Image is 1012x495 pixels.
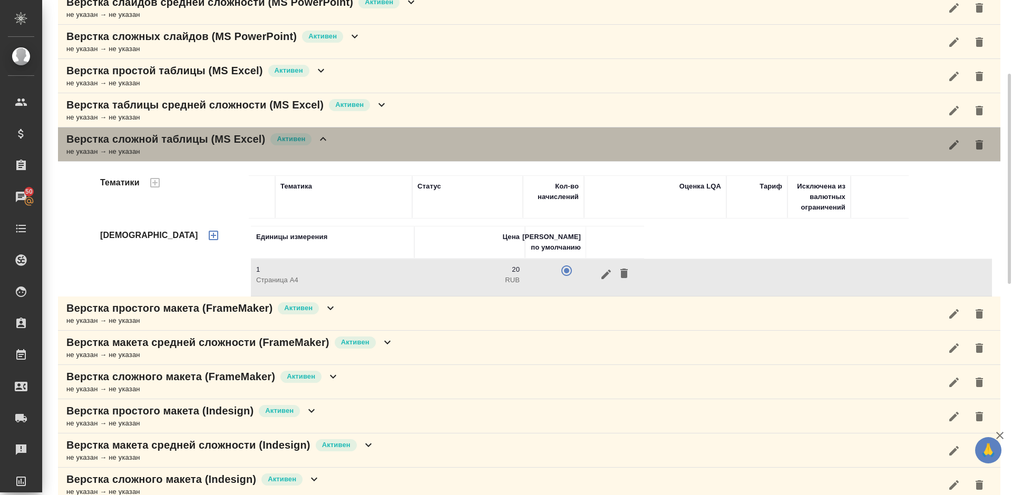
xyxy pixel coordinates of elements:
[941,301,967,326] button: Редактировать услугу
[66,132,265,146] p: Верстка сложной таблицы (MS Excel)
[967,404,992,429] button: Удалить услугу
[522,232,581,253] div: [PERSON_NAME] по умолчанию
[66,301,273,315] p: Верстка простого макета (FrameMaker)
[793,181,845,213] div: Исключена из валютных ограничений
[287,371,315,382] p: Активен
[420,275,520,285] p: RUB
[941,404,967,429] button: Редактировать услугу
[66,315,337,326] div: не указан → не указан
[615,264,633,284] button: Удалить
[66,63,263,78] p: Верстка простой таблицы (MS Excel)
[66,44,361,54] div: не указан → не указан
[967,132,992,157] button: Удалить услугу
[58,296,1000,331] div: Верстка простого макета (FrameMaker)Активенне указан → не указан
[322,440,351,450] p: Активен
[100,176,140,189] h4: Тематики
[335,100,364,110] p: Активен
[66,335,329,350] p: Верстка макета средней сложности (FrameMaker)
[58,433,1000,468] div: Верстка макета средней сложности (Indesign)Активенне указан → не указан
[66,452,375,463] div: не указан → не указан
[967,370,992,395] button: Удалить услугу
[66,29,297,44] p: Верстка сложных слайдов (MS PowerPoint)
[284,303,313,313] p: Активен
[58,127,1000,162] div: Верстка сложной таблицы (MS Excel)Активенне указан → не указан
[265,405,294,416] p: Активен
[100,229,198,242] h4: [DEMOGRAPHIC_DATA]
[66,112,388,123] div: не указан → не указан
[66,403,254,418] p: Верстка простого макета (Indesign)
[58,365,1000,399] div: Верстка сложного макета (FrameMaker)Активенне указан → не указан
[941,132,967,157] button: Редактировать услугу
[941,98,967,123] button: Редактировать услугу
[967,98,992,123] button: Удалить услугу
[268,474,296,484] p: Активен
[66,350,394,360] div: не указан → не указан
[760,181,782,192] div: Тариф
[58,93,1000,127] div: Верстка таблицы средней сложности (MS Excel)Активенне указан → не указан
[341,337,369,348] p: Активен
[66,146,329,157] div: не указан → не указан
[941,370,967,395] button: Редактировать услугу
[66,97,324,112] p: Верстка таблицы средней сложности (MS Excel)
[66,369,275,384] p: Верстка сложного макета (FrameMaker)
[979,439,997,461] span: 🙏
[275,65,303,76] p: Активен
[66,472,256,487] p: Верстка сложного макета (Indesign)
[967,301,992,326] button: Удалить услугу
[256,264,409,275] p: 1
[66,78,327,88] div: не указан → не указан
[3,184,40,210] a: 50
[256,232,327,242] div: Единицы измерения
[66,384,339,394] div: не указан → не указан
[58,59,1000,93] div: Верстка простой таблицы (MS Excel)Активенне указан → не указан
[19,186,39,197] span: 50
[420,264,520,275] p: 20
[280,181,312,192] div: Тематика
[975,437,1001,463] button: 🙏
[66,438,310,452] p: Верстка макета средней сложности (Indesign)
[66,418,318,429] div: не указан → не указан
[528,181,579,202] div: Кол-во начислений
[967,335,992,361] button: Удалить услугу
[967,64,992,89] button: Удалить услугу
[941,438,967,463] button: Редактировать услугу
[597,264,615,284] button: Редактировать
[66,9,417,20] div: не указан → не указан
[277,134,305,144] p: Активен
[417,181,441,192] div: Статус
[941,64,967,89] button: Редактировать услугу
[256,275,409,285] p: Страница А4
[58,399,1000,433] div: Верстка простого макета (Indesign)Активенне указан → не указан
[679,181,721,192] div: Оценка LQA
[308,31,337,42] p: Активен
[58,25,1000,59] div: Верстка сложных слайдов (MS PowerPoint)Активенне указан → не указан
[58,331,1000,365] div: Верстка макета средней сложности (FrameMaker)Активенне указан → не указан
[967,29,992,55] button: Удалить услугу
[967,438,992,463] button: Удалить услугу
[502,232,520,242] div: Цена
[941,29,967,55] button: Редактировать услугу
[941,335,967,361] button: Редактировать услугу
[201,223,226,248] button: Добавить тариф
